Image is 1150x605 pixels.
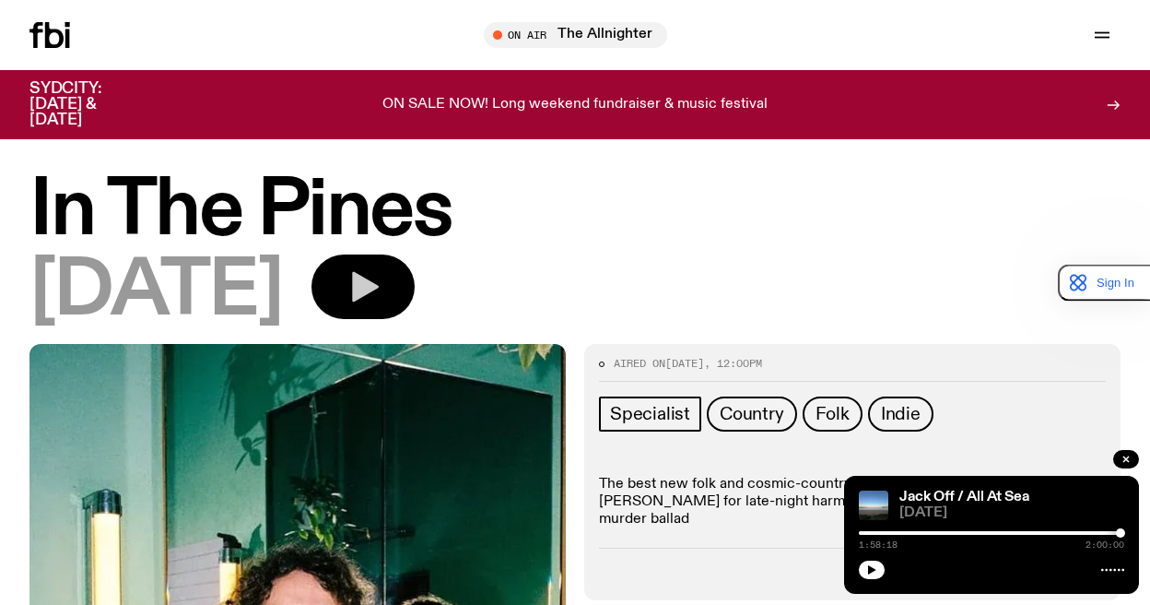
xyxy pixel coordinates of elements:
[382,97,768,113] p: ON SALE NOW! Long weekend fundraiser & music festival
[881,404,921,424] span: Indie
[868,397,933,432] a: Indie
[899,490,1029,504] a: Jack Off / All At Sea
[665,356,704,371] span: [DATE]
[29,255,282,329] span: [DATE]
[29,174,1121,249] h1: In The Pines
[816,404,850,424] span: Folk
[707,397,797,432] a: Country
[704,356,762,371] span: , 12:00pm
[1085,540,1124,550] span: 2:00:00
[599,476,1106,529] p: The best new folk and cosmic-country, plus an old fave or two. [PERSON_NAME] for late-night harmo...
[29,81,147,128] h3: SYDCITY: [DATE] & [DATE]
[614,356,665,371] span: Aired on
[484,22,667,48] button: On AirThe Allnighter
[859,540,898,550] span: 1:58:18
[803,397,862,432] a: Folk
[599,397,701,432] a: Specialist
[899,506,1124,520] span: [DATE]
[720,404,784,424] span: Country
[610,404,690,424] span: Specialist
